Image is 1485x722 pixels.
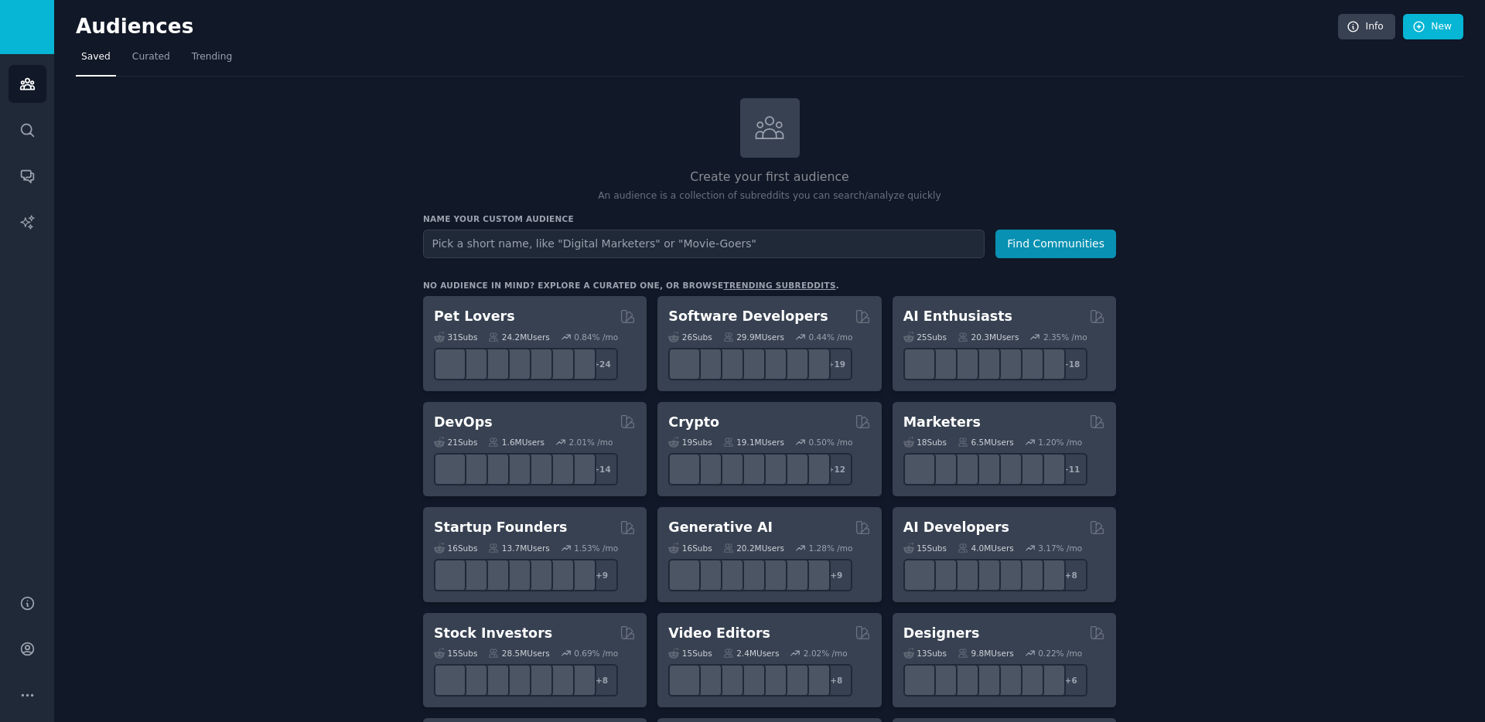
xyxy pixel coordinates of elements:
[1037,458,1061,482] img: OnlineMarketing
[1055,348,1087,380] div: + 18
[668,332,712,342] div: 26 Sub s
[434,543,477,553] div: 16 Sub s
[760,352,783,376] img: reactnative
[958,332,1019,342] div: 20.3M Users
[1016,352,1039,376] img: OpenAIDev
[668,307,828,326] h2: Software Developers
[439,563,463,587] img: EntrepreneurRideAlong
[760,563,783,587] img: FluxAI
[81,50,111,64] span: Saved
[460,458,484,482] img: AWS_Certified_Experts
[439,352,463,376] img: herpetology
[568,563,592,587] img: growmybusiness
[482,458,506,482] img: Docker_DevOps
[423,280,839,291] div: No audience in mind? Explore a curated one, or browse .
[781,669,805,693] img: Youtubevideo
[907,563,931,587] img: LangChain
[723,281,835,290] a: trending subreddits
[668,518,773,537] h2: Generative AI
[569,437,613,448] div: 2.01 % /mo
[547,352,571,376] img: PetAdvice
[568,458,592,482] img: PlatformEngineers
[668,648,712,659] div: 15 Sub s
[903,648,947,659] div: 13 Sub s
[1338,14,1395,40] a: Info
[574,332,618,342] div: 0.84 % /mo
[668,437,712,448] div: 19 Sub s
[723,543,784,553] div: 20.2M Users
[903,332,947,342] div: 25 Sub s
[460,352,484,376] img: ballpython
[574,648,618,659] div: 0.69 % /mo
[585,348,618,380] div: + 24
[423,213,1116,224] h3: Name your custom audience
[994,669,1018,693] img: userexperience
[668,624,770,643] h2: Video Editors
[525,352,549,376] img: cockatiel
[738,352,762,376] img: iOSProgramming
[1016,563,1039,587] img: llmops
[585,664,618,696] div: + 8
[460,669,484,693] img: ValueInvesting
[820,348,852,380] div: + 19
[1038,437,1082,448] div: 1.20 % /mo
[439,669,463,693] img: dividends
[9,14,45,41] img: GummySearch logo
[995,230,1116,258] button: Find Communities
[568,669,592,693] img: technicalanalysis
[423,189,1116,203] p: An audience is a collection of subreddits you can search/analyze quickly
[951,352,975,376] img: AItoolsCatalog
[716,563,740,587] img: deepdream
[820,559,852,591] div: + 9
[525,458,549,482] img: platformengineering
[434,307,515,326] h2: Pet Lovers
[504,458,527,482] img: DevOpsLinks
[803,352,827,376] img: elixir
[972,458,996,482] img: Emailmarketing
[460,563,484,587] img: SaaS
[695,669,719,693] img: editors
[972,352,996,376] img: chatgpt_promptDesign
[907,669,931,693] img: typography
[434,437,477,448] div: 21 Sub s
[738,563,762,587] img: sdforall
[547,458,571,482] img: aws_cdk
[723,437,784,448] div: 19.1M Users
[1038,543,1082,553] div: 3.17 % /mo
[504,669,527,693] img: Trading
[958,543,1014,553] div: 4.0M Users
[547,669,571,693] img: swingtrading
[434,413,493,432] h2: DevOps
[994,458,1018,482] img: googleads
[482,669,506,693] img: Forex
[907,458,931,482] img: content_marketing
[809,437,853,448] div: 0.50 % /mo
[434,332,477,342] div: 31 Sub s
[504,563,527,587] img: ycombinator
[568,352,592,376] img: dogbreed
[951,458,975,482] img: AskMarketing
[695,563,719,587] img: dalle2
[781,563,805,587] img: starryai
[482,563,506,587] img: startup
[482,352,506,376] img: leopardgeckos
[76,45,116,77] a: Saved
[1037,352,1061,376] img: ArtificalIntelligence
[907,352,931,376] img: GoogleGeminiAI
[804,648,848,659] div: 2.02 % /mo
[903,307,1012,326] h2: AI Enthusiasts
[695,352,719,376] img: software
[673,352,697,376] img: csharp
[972,669,996,693] img: UXDesign
[695,458,719,482] img: 0xPolygon
[903,543,947,553] div: 15 Sub s
[958,437,1014,448] div: 6.5M Users
[525,669,549,693] img: StocksAndTrading
[192,50,232,64] span: Trending
[488,437,544,448] div: 1.6M Users
[781,458,805,482] img: CryptoNews
[488,332,549,342] div: 24.2M Users
[716,352,740,376] img: learnjavascript
[809,332,853,342] div: 0.44 % /mo
[723,648,780,659] div: 2.4M Users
